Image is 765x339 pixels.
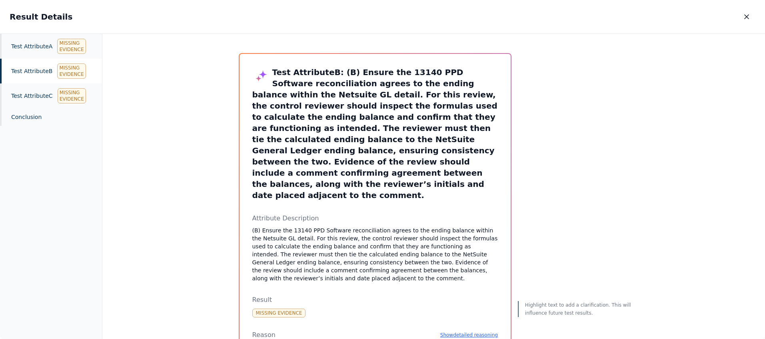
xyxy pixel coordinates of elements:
p: (B) Ensure the 13140 PPD Software reconciliation agrees to the ending balance within the Netsuite... [252,226,498,282]
h2: Result Details [10,11,72,22]
p: Result [252,295,498,305]
div: Missing Evidence [57,63,86,79]
button: Showdetailed reasoning [440,332,498,338]
h3: Test Attribute B : (B) Ensure the 13140 PPD Software reconciliation agrees to the ending balance ... [252,67,498,201]
div: Missing Evidence [252,309,306,317]
p: Attribute Description [252,214,498,223]
div: Missing Evidence [58,88,86,103]
div: Missing Evidence [57,39,86,54]
p: Highlight text to add a clarification. This will influence future test results. [525,301,633,317]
